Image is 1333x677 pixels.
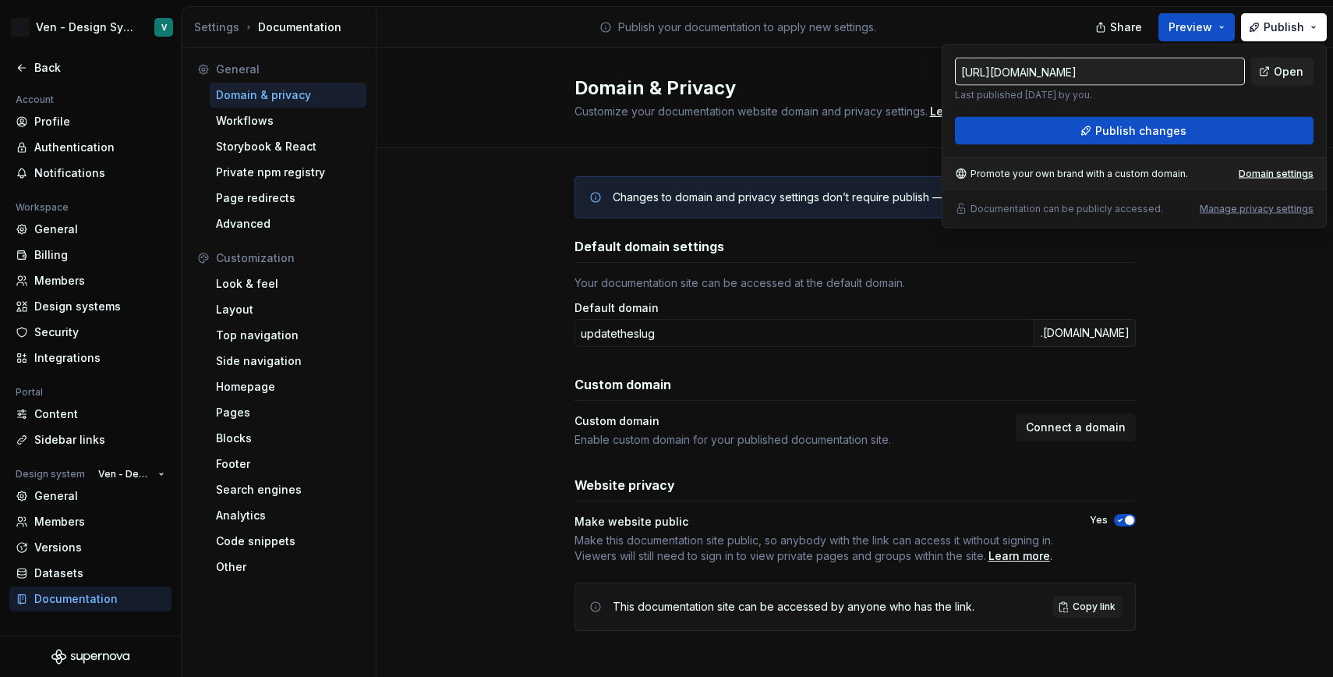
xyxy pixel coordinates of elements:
div: Advanced [216,216,360,232]
div: Members [34,514,165,530]
a: Workflows [210,108,366,133]
a: Pages [210,400,366,425]
a: Look & feel [210,271,366,296]
button: Copy link [1053,596,1123,618]
span: Publish changes [1095,123,1186,139]
div: Notifications [34,165,165,181]
h3: Website privacy [575,476,675,494]
a: Security [9,320,171,345]
div: V- [11,18,30,37]
h3: Custom domain [575,375,671,394]
div: V [161,21,167,34]
button: Publish [1241,13,1327,41]
span: Preview [1169,19,1212,35]
a: Members [9,509,171,534]
a: Members [9,268,171,293]
label: Default domain [575,300,659,316]
a: Supernova Logo [51,649,129,665]
div: Billing [34,247,165,263]
a: Content [9,402,171,427]
div: General [34,222,165,237]
a: Profile [9,109,171,134]
div: Authentication [34,140,165,155]
div: Code snippets [216,533,360,549]
a: Open [1251,58,1314,86]
div: Custom domain [575,413,1006,429]
div: Blocks [216,431,360,446]
a: Footer [210,452,366,477]
a: Search engines [210,477,366,502]
span: Customize your documentation website domain and privacy settings. [575,105,928,118]
button: Settings [194,19,239,35]
div: Changes to domain and privacy settings don’t require publish — they will take effect immediately. [613,190,1112,205]
div: Other [216,559,360,575]
a: Other [210,555,366,580]
div: Datasets [34,565,165,581]
span: . [928,106,994,118]
a: Design systems [9,294,171,319]
div: Back [34,60,165,76]
div: Layout [216,302,360,317]
a: Homepage [210,374,366,399]
span: Publish [1264,19,1304,35]
a: Datasets [9,561,171,586]
span: Connect a domain [1026,420,1126,435]
span: Share [1110,19,1142,35]
div: Make website public [575,514,1062,530]
a: Documentation [9,587,171,611]
div: Versions [34,540,165,555]
a: Learn more [930,104,992,119]
div: This documentation site can be accessed by anyone who has the link. [613,599,974,615]
div: Content [34,406,165,422]
a: Side navigation [210,349,366,374]
button: Connect a domain [1016,413,1136,441]
div: Search engines [216,482,360,498]
a: Code snippets [210,529,366,554]
div: Documentation [34,591,165,607]
button: Publish changes [955,117,1314,145]
div: Enable custom domain for your published documentation site. [575,432,1006,448]
div: Pages [216,405,360,420]
a: Blocks [210,426,366,451]
div: Top navigation [216,328,360,343]
div: Customization [216,250,360,266]
div: Workspace [9,198,75,217]
div: Design systems [34,299,165,314]
a: Page redirects [210,186,366,211]
a: Integrations [9,346,171,370]
div: Storybook & React [216,139,360,154]
div: General [216,62,360,77]
div: Homepage [216,379,360,395]
div: Ven - Design System Test [36,19,136,35]
a: General [9,484,171,509]
a: Domain settings [1239,168,1314,180]
div: .[DOMAIN_NAME] [1034,319,1136,347]
span: Copy link [1073,601,1116,613]
div: Integrations [34,350,165,366]
span: Ven - Design System Test [98,468,152,480]
div: General [34,488,165,504]
a: Private npm registry [210,160,366,185]
div: Footer [216,456,360,472]
div: Members [34,273,165,289]
a: Learn more [988,548,1050,564]
button: Manage privacy settings [1200,203,1314,215]
div: Workflows [216,113,360,129]
label: Yes [1090,514,1108,526]
a: Sidebar links [9,427,171,452]
div: Side navigation [216,353,360,369]
div: Your documentation site can be accessed at the default domain. [575,275,1136,291]
a: General [9,217,171,242]
button: V-Ven - Design System TestV [3,10,178,44]
a: Analytics [210,503,366,528]
a: Storybook & React [210,134,366,159]
button: Share [1087,13,1152,41]
div: Private npm registry [216,165,360,180]
p: Publish your documentation to apply new settings. [618,19,876,35]
div: Profile [34,114,165,129]
div: Page redirects [216,190,360,206]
